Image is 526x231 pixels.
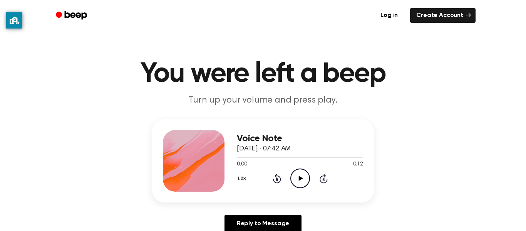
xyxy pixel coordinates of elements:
[373,7,405,24] a: Log in
[6,12,22,29] button: privacy banner
[115,94,411,107] p: Turn up your volume and press play.
[353,160,363,169] span: 0:12
[50,8,94,23] a: Beep
[410,8,476,23] a: Create Account
[237,145,291,152] span: [DATE] · 07:42 AM
[66,60,460,88] h1: You were left a beep
[237,133,363,144] h3: Voice Note
[237,160,247,169] span: 0:00
[237,172,248,185] button: 1.0x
